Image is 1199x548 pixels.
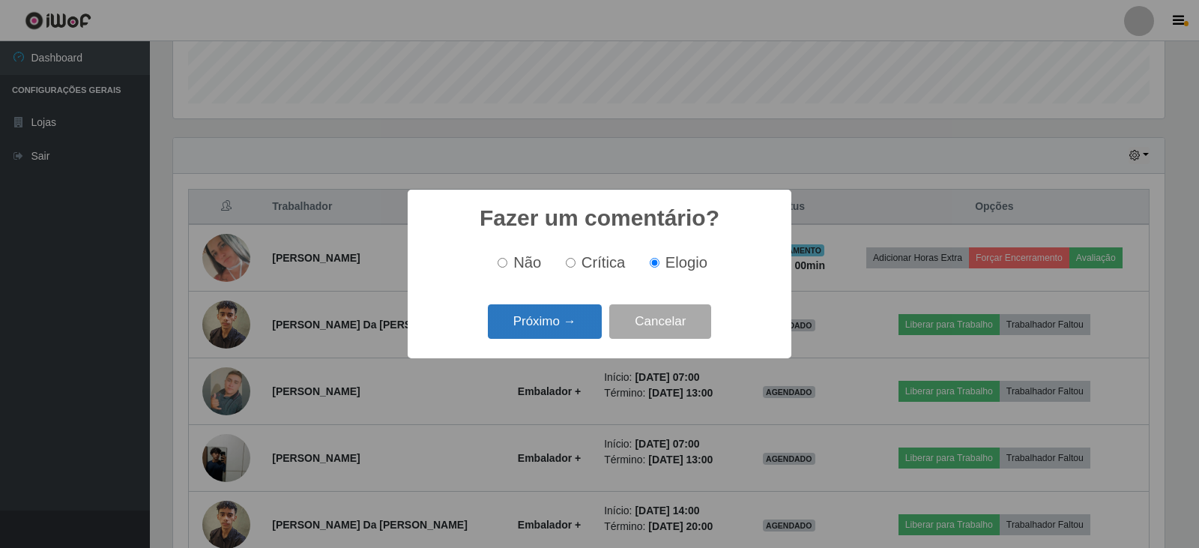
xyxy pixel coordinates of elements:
[480,205,719,232] h2: Fazer um comentário?
[609,304,711,340] button: Cancelar
[582,254,626,271] span: Crítica
[566,258,576,268] input: Crítica
[488,304,602,340] button: Próximo →
[513,254,541,271] span: Não
[498,258,507,268] input: Não
[665,254,707,271] span: Elogio
[650,258,659,268] input: Elogio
